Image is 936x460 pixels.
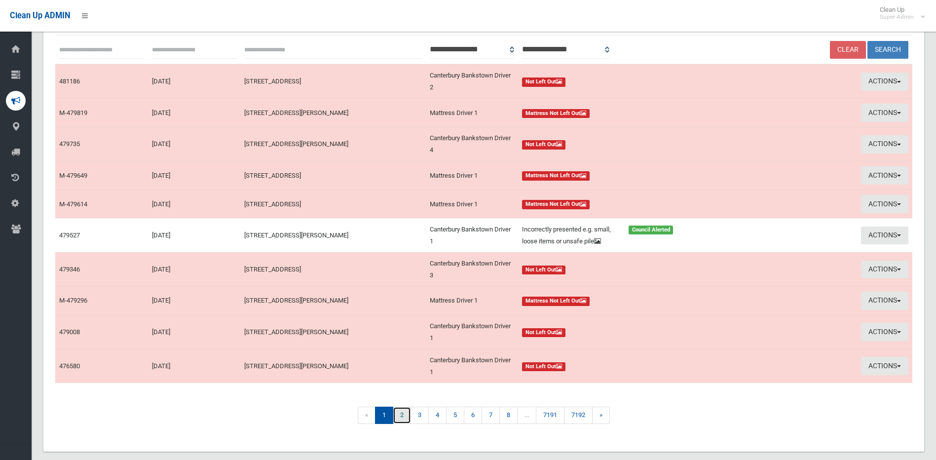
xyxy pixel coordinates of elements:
[522,266,565,275] span: Not Left Out
[516,224,623,247] div: Incorrectly presented e.g. small, loose items or unsafe pile
[240,315,425,349] td: [STREET_ADDRESS][PERSON_NAME]
[522,360,723,372] a: Not Left Out
[148,99,241,127] td: [DATE]
[240,99,425,127] td: [STREET_ADDRESS][PERSON_NAME]
[240,286,425,315] td: [STREET_ADDRESS][PERSON_NAME]
[358,407,375,424] span: «
[393,407,411,424] a: 2
[240,218,425,252] td: [STREET_ADDRESS][PERSON_NAME]
[240,349,425,383] td: [STREET_ADDRESS][PERSON_NAME]
[59,140,80,148] a: 479735
[464,407,482,424] a: 6
[426,99,519,127] td: Mattress Driver 1
[861,195,908,213] button: Actions
[148,161,241,190] td: [DATE]
[564,407,593,424] a: 7192
[148,286,241,315] td: [DATE]
[426,349,519,383] td: Canterbury Bankstown Driver 1
[861,73,908,91] button: Actions
[59,328,80,336] a: 479008
[629,226,674,235] span: Council Alerted
[426,315,519,349] td: Canterbury Bankstown Driver 1
[522,200,590,209] span: Mattress Not Left Out
[10,11,70,20] span: Clean Up ADMIN
[522,295,723,307] a: Mattress Not Left Out
[148,315,241,349] td: [DATE]
[148,64,241,99] td: [DATE]
[148,252,241,286] td: [DATE]
[426,218,519,252] td: Canterbury Bankstown Driver 1
[880,13,914,21] small: Super Admin
[830,41,866,59] a: Clear
[426,252,519,286] td: Canterbury Bankstown Driver 3
[522,362,565,372] span: Not Left Out
[59,297,87,304] a: M-479296
[499,407,518,424] a: 8
[861,357,908,375] button: Actions
[59,77,80,85] a: 481186
[426,64,519,99] td: Canterbury Bankstown Driver 2
[426,127,519,161] td: Canterbury Bankstown Driver 4
[426,286,519,315] td: Mattress Driver 1
[522,138,723,150] a: Not Left Out
[592,407,610,424] a: »
[522,77,565,87] span: Not Left Out
[867,41,908,59] button: Search
[59,266,80,273] a: 479346
[240,161,425,190] td: [STREET_ADDRESS]
[426,190,519,219] td: Mattress Driver 1
[861,227,908,245] button: Actions
[875,6,924,21] span: Clean Up
[861,166,908,185] button: Actions
[861,261,908,279] button: Actions
[411,407,429,424] a: 3
[522,109,590,118] span: Mattress Not Left Out
[240,127,425,161] td: [STREET_ADDRESS][PERSON_NAME]
[59,109,87,116] a: M-479819
[522,107,723,119] a: Mattress Not Left Out
[240,64,425,99] td: [STREET_ADDRESS]
[517,407,536,424] span: ...
[861,135,908,153] button: Actions
[148,190,241,219] td: [DATE]
[148,127,241,161] td: [DATE]
[522,170,723,182] a: Mattress Not Left Out
[522,198,723,210] a: Mattress Not Left Out
[522,171,590,181] span: Mattress Not Left Out
[861,104,908,122] button: Actions
[536,407,564,424] a: 7191
[522,264,723,275] a: Not Left Out
[59,172,87,179] a: M-479649
[522,76,723,87] a: Not Left Out
[240,190,425,219] td: [STREET_ADDRESS]
[426,161,519,190] td: Mattress Driver 1
[148,349,241,383] td: [DATE]
[148,218,241,252] td: [DATE]
[240,252,425,286] td: [STREET_ADDRESS]
[861,292,908,310] button: Actions
[522,328,565,338] span: Not Left Out
[522,326,723,338] a: Not Left Out
[375,407,393,424] span: 1
[861,323,908,341] button: Actions
[522,297,590,306] span: Mattress Not Left Out
[59,200,87,208] a: M-479614
[446,407,464,424] a: 5
[59,362,80,370] a: 476580
[522,224,723,247] a: Incorrectly presented e.g. small, loose items or unsafe pile Council Alerted
[428,407,447,424] a: 4
[482,407,500,424] a: 7
[522,140,565,150] span: Not Left Out
[59,231,80,239] a: 479527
